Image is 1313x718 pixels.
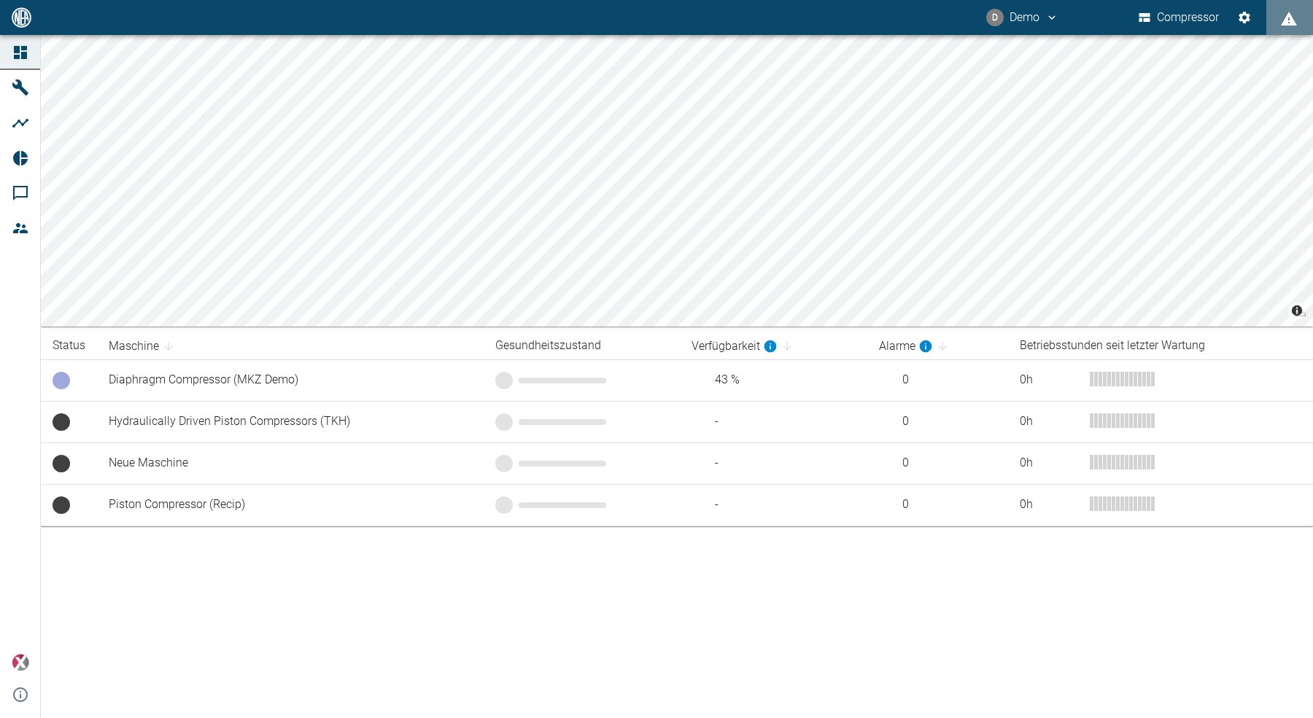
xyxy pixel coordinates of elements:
th: Gesundheitszustand [484,332,680,359]
img: logo [10,7,33,27]
span: Keine Daten [53,496,70,514]
button: demo@nea-x.de [984,4,1061,31]
div: 0 h [1020,372,1078,389]
span: 43 % [692,372,856,389]
span: 0 [879,496,996,513]
span: 0 [879,413,996,430]
div: 0 h [1020,496,1078,513]
span: - [692,496,856,513]
div: berechnet für die letzten 7 Tage [879,337,933,355]
div: D [986,9,1004,26]
button: Compressor [1136,4,1223,31]
canvas: Map [41,35,1313,327]
td: Neue Maschine [97,442,484,484]
span: - [692,455,856,472]
div: berechnet für die letzten 7 Tage [692,337,778,355]
span: 0 [879,372,996,389]
span: Keine Daten [53,413,70,431]
div: 0 h [1020,455,1078,472]
img: Xplore Logo [12,654,29,671]
span: - [692,413,856,430]
button: Einstellungen [1231,4,1258,31]
td: Hydraulically Driven Piston Compressors (TKH) [97,401,484,442]
th: Betriebsstunden seit letzter Wartung [1008,332,1313,359]
div: 0 h [1020,413,1078,430]
span: Keine Daten [53,455,70,472]
td: Piston Compressor (Recip) [97,484,484,526]
span: Maschine [109,337,178,355]
span: Anhalten [53,372,70,389]
span: 0 [879,455,996,472]
th: Status [41,332,97,359]
td: Diaphragm Compressor (MKZ Demo) [97,359,484,401]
